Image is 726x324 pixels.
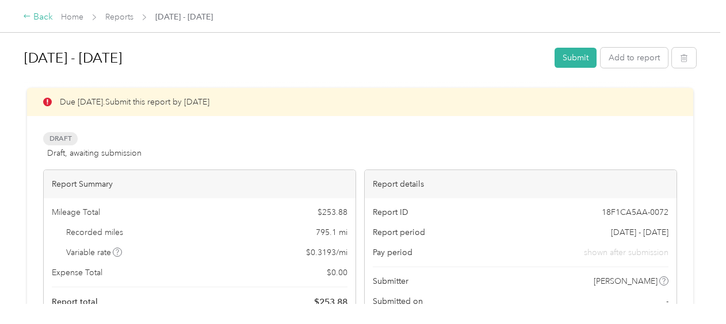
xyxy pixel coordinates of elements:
[316,226,347,238] span: 795.1 mi
[306,246,347,259] span: $ 0.3193 / mi
[47,147,142,159] span: Draft, awaiting submission
[584,246,668,259] span: shown after submission
[105,12,133,22] a: Reports
[555,48,597,68] button: Submit
[52,267,102,279] span: Expense Total
[27,88,693,116] div: Due [DATE]. Submit this report by [DATE]
[373,295,423,307] span: Submitted on
[314,295,347,309] span: $ 253.88
[365,170,677,198] div: Report details
[66,226,123,238] span: Recorded miles
[155,11,213,23] span: [DATE] - [DATE]
[611,226,668,238] span: [DATE] - [DATE]
[373,275,408,287] span: Submitter
[44,170,356,198] div: Report Summary
[52,296,98,308] span: Report total
[373,206,408,218] span: Report ID
[23,10,53,24] div: Back
[43,132,78,145] span: Draft
[662,260,726,324] iframe: Everlance-gr Chat Button Frame
[318,206,347,218] span: $ 253.88
[602,206,668,218] span: 18F1CA5AA-0072
[601,48,668,68] button: Add to report
[52,206,100,218] span: Mileage Total
[24,44,547,72] h1: Sep 1 - 30, 2025
[594,275,658,287] span: [PERSON_NAME]
[66,246,123,259] span: Variable rate
[373,246,412,259] span: Pay period
[61,12,83,22] a: Home
[373,226,425,238] span: Report period
[327,267,347,279] span: $ 0.00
